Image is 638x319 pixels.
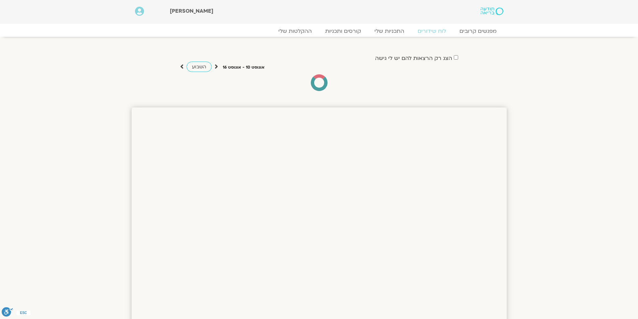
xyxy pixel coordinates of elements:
a: השבוע [187,62,212,72]
span: [PERSON_NAME] [170,7,213,15]
a: קורסים ותכניות [318,28,368,34]
a: מפגשים קרובים [453,28,503,34]
a: התכניות שלי [368,28,411,34]
span: השבוע [192,64,206,70]
a: לוח שידורים [411,28,453,34]
label: הצג רק הרצאות להם יש לי גישה [375,55,452,61]
a: ההקלטות שלי [272,28,318,34]
nav: Menu [135,28,503,34]
p: אוגוסט 10 - אוגוסט 16 [223,64,265,71]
